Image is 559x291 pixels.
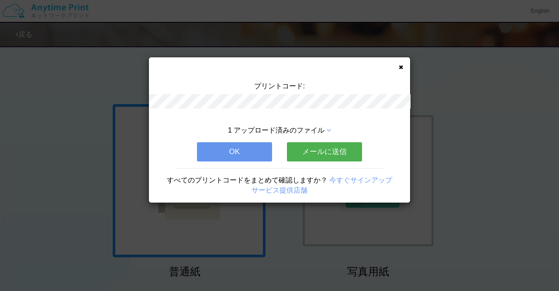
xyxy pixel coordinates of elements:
[287,142,362,161] button: メールに送信
[254,82,305,90] span: プリントコード:
[329,176,392,184] a: 今すぐサインアップ
[228,126,324,134] span: 1 アップロード済みのファイル
[197,142,272,161] button: OK
[167,176,328,184] span: すべてのプリントコードをまとめて確認しますか？
[252,186,307,194] a: サービス提供店舗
